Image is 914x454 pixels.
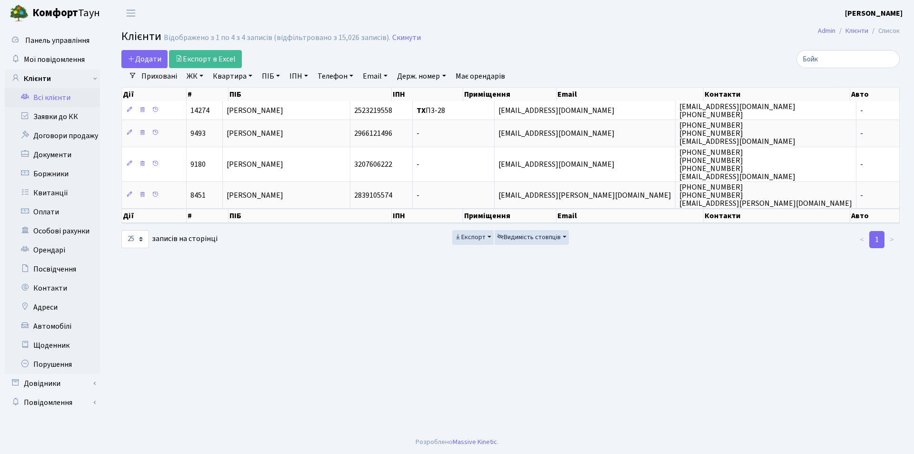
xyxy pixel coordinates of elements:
[354,128,392,139] span: 2966121496
[359,68,391,84] a: Email
[5,88,100,107] a: Всі клієнти
[32,5,100,21] span: Таун
[860,105,863,116] span: -
[845,26,868,36] a: Клієнти
[5,260,100,279] a: Посвідчення
[169,50,242,68] a: Експорт в Excel
[164,33,390,42] div: Відображено з 1 по 4 з 4 записів (відфільтровано з 15,026 записів).
[704,88,851,101] th: Контакти
[416,437,498,447] div: Розроблено .
[286,68,312,84] a: ІПН
[32,5,78,20] b: Комфорт
[5,298,100,317] a: Адреси
[209,68,256,84] a: Квартира
[119,5,143,21] button: Переключити навігацію
[258,68,284,84] a: ПІБ
[227,128,283,139] span: [PERSON_NAME]
[556,88,704,101] th: Email
[227,105,283,116] span: [PERSON_NAME]
[354,159,392,170] span: 3207606222
[128,54,161,64] span: Додати
[5,69,100,88] a: Клієнти
[190,190,206,201] span: 8451
[679,120,795,147] span: [PHONE_NUMBER] [PHONE_NUMBER] [EMAIL_ADDRESS][DOMAIN_NAME]
[704,209,851,223] th: Контакти
[183,68,207,84] a: ЖК
[5,145,100,164] a: Документи
[845,8,903,19] a: [PERSON_NAME]
[354,190,392,201] span: 2839105574
[498,190,671,201] span: [EMAIL_ADDRESS][PERSON_NAME][DOMAIN_NAME]
[392,209,463,223] th: ІПН
[868,26,900,36] li: Список
[228,209,392,223] th: ПІБ
[392,33,421,42] a: Скинути
[417,105,426,116] b: ТХ
[417,128,419,139] span: -
[5,164,100,183] a: Боржники
[5,241,100,260] a: Орендарі
[121,230,149,248] select: записів на сторінці
[796,50,900,68] input: Пошук...
[5,222,100,241] a: Особові рахунки
[860,190,863,201] span: -
[5,31,100,50] a: Панель управління
[122,209,187,223] th: Дії
[463,88,556,101] th: Приміщення
[5,317,100,336] a: Автомобілі
[5,183,100,202] a: Квитанції
[452,230,494,245] button: Експорт
[227,190,283,201] span: [PERSON_NAME]
[556,209,704,223] th: Email
[495,230,569,245] button: Видимість стовпців
[497,232,561,242] span: Видимість стовпців
[314,68,357,84] a: Телефон
[869,231,884,248] a: 1
[5,50,100,69] a: Мої повідомлення
[5,202,100,222] a: Оплати
[498,128,615,139] span: [EMAIL_ADDRESS][DOMAIN_NAME]
[498,159,615,170] span: [EMAIL_ADDRESS][DOMAIN_NAME]
[417,105,445,116] span: П3-28
[228,88,392,101] th: ПІБ
[417,190,419,201] span: -
[818,26,835,36] a: Admin
[354,105,392,116] span: 2523219558
[190,159,206,170] span: 9180
[679,147,795,182] span: [PHONE_NUMBER] [PHONE_NUMBER] [PHONE_NUMBER] [EMAIL_ADDRESS][DOMAIN_NAME]
[190,105,209,116] span: 14274
[5,107,100,126] a: Заявки до КК
[25,35,89,46] span: Панель управління
[121,28,161,45] span: Клієнти
[24,54,85,65] span: Мої повідомлення
[5,279,100,298] a: Контакти
[138,68,181,84] a: Приховані
[860,159,863,170] span: -
[5,336,100,355] a: Щоденник
[393,68,449,84] a: Держ. номер
[452,68,509,84] a: Має орендарів
[5,355,100,374] a: Порушення
[850,209,900,223] th: Авто
[187,209,228,223] th: #
[121,50,168,68] a: Додати
[498,105,615,116] span: [EMAIL_ADDRESS][DOMAIN_NAME]
[679,101,795,120] span: [EMAIL_ADDRESS][DOMAIN_NAME] [PHONE_NUMBER]
[5,374,100,393] a: Довідники
[10,4,29,23] img: logo.png
[804,21,914,41] nav: breadcrumb
[417,159,419,170] span: -
[392,88,463,101] th: ІПН
[850,88,900,101] th: Авто
[455,232,486,242] span: Експорт
[860,128,863,139] span: -
[5,126,100,145] a: Договори продажу
[463,209,556,223] th: Приміщення
[190,128,206,139] span: 9493
[122,88,187,101] th: Дії
[121,230,218,248] label: записів на сторінці
[679,182,852,209] span: [PHONE_NUMBER] [PHONE_NUMBER] [EMAIL_ADDRESS][PERSON_NAME][DOMAIN_NAME]
[5,393,100,412] a: Повідомлення
[187,88,228,101] th: #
